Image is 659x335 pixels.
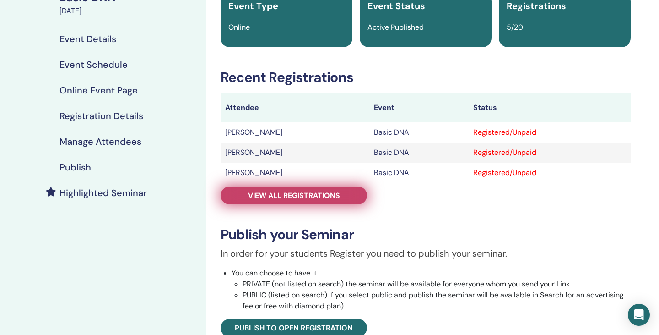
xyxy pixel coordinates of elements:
[473,147,626,158] div: Registered/Unpaid
[228,22,250,32] span: Online
[59,136,141,147] h4: Manage Attendees
[221,247,631,260] p: In order for your students Register you need to publish your seminar.
[248,191,340,200] span: View all registrations
[59,162,91,173] h4: Publish
[221,122,369,143] td: [PERSON_NAME]
[473,127,626,138] div: Registered/Unpaid
[469,93,631,122] th: Status
[59,59,128,70] h4: Event Schedule
[59,5,200,16] div: [DATE]
[369,93,469,122] th: Event
[473,167,626,178] div: Registered/Unpaid
[59,85,138,96] h4: Online Event Page
[221,226,631,243] h3: Publish your Seminar
[235,323,353,333] span: Publish to open registration
[243,279,631,290] li: PRIVATE (not listed on search) the seminar will be available for everyone whom you send your Link.
[221,93,369,122] th: Attendee
[221,69,631,86] h3: Recent Registrations
[221,163,369,183] td: [PERSON_NAME]
[221,143,369,163] td: [PERSON_NAME]
[243,290,631,312] li: PUBLIC (listed on search) If you select public and publish the seminar will be available in Searc...
[369,163,469,183] td: Basic DNA
[369,122,469,143] td: Basic DNA
[59,110,143,121] h4: Registration Details
[59,33,116,44] h4: Event Details
[59,187,147,198] h4: Highlighted Seminar
[507,22,523,32] span: 5/20
[369,143,469,163] td: Basic DNA
[367,22,424,32] span: Active Published
[628,304,650,326] div: Open Intercom Messenger
[232,268,631,312] li: You can choose to have it
[221,187,367,204] a: View all registrations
